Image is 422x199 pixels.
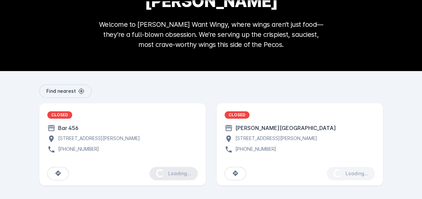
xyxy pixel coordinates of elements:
[47,111,72,119] div: CLOSED
[233,124,336,132] div: [PERSON_NAME][GEOGRAPHIC_DATA]
[46,89,76,93] span: Find nearest
[225,111,249,119] div: CLOSED
[233,135,317,143] div: [STREET_ADDRESS][PERSON_NAME]
[233,145,276,153] div: [PHONE_NUMBER]
[55,124,79,132] div: Bar 456
[55,145,99,153] div: [PHONE_NUMBER]
[55,135,140,143] div: [STREET_ADDRESS][PERSON_NAME]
